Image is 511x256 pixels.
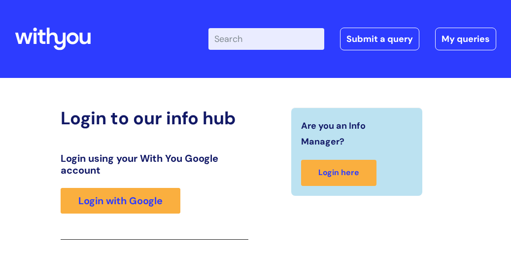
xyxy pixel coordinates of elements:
h2: Login to our info hub [61,108,248,129]
a: My queries [435,28,496,50]
a: Login with Google [61,188,180,214]
input: Search [208,28,324,50]
a: Submit a query [340,28,419,50]
h3: Login using your With You Google account [61,152,248,176]
a: Login here [301,160,376,186]
span: Are you an Info Manager? [301,118,408,150]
